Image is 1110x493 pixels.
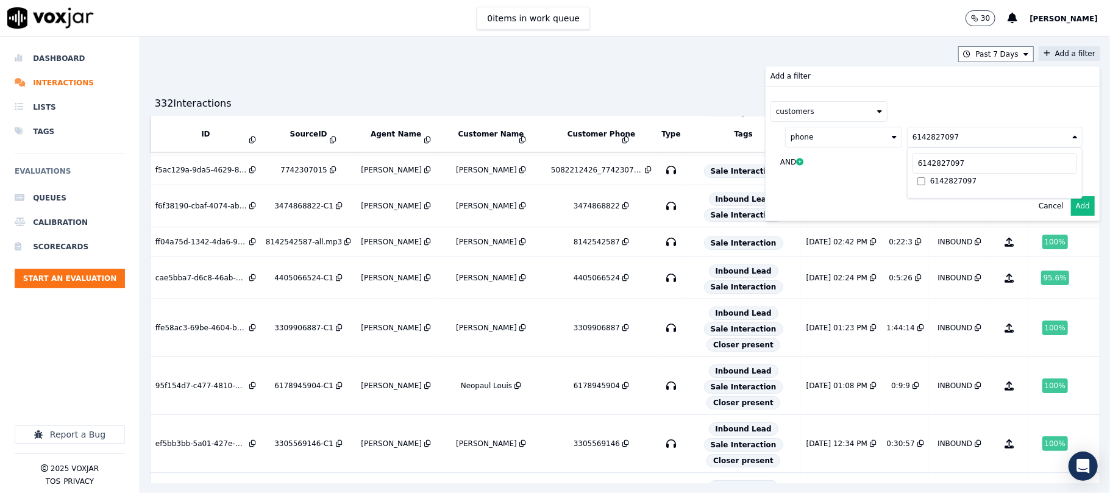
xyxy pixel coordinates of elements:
span: Inbound Lead [709,264,778,278]
input: Search comma separated [913,153,1077,174]
button: Report a Bug [15,425,125,444]
div: ef5bb3bb-5a01-427e-9b4e-8a884353e425 [155,439,247,449]
div: f6f38190-cbaf-4074-abdf-bcfca4d219e8 [155,201,247,211]
button: 30 [966,10,995,26]
span: Inbound Lead [709,422,778,436]
a: Scorecards [15,235,125,259]
span: Inbound Lead [709,193,778,206]
div: 100 % [1042,378,1068,393]
button: 6142827097 [907,127,1083,147]
div: [PERSON_NAME] [361,323,422,333]
div: [PERSON_NAME] [361,237,422,247]
span: Closer present [706,338,780,352]
div: [DATE] 02:42 PM [806,237,867,247]
div: [PERSON_NAME] [456,201,517,211]
div: f5ac129a-9da5-4629-88d5-ff08f9f86aad [155,165,247,175]
button: Privacy [63,477,94,486]
div: [PERSON_NAME] [361,165,422,175]
span: Sale Interaction [704,438,783,452]
a: Dashboard [15,46,125,71]
div: 0:9:9 [891,381,910,391]
div: 332 Interaction s [155,96,232,111]
div: 0:5:26 [889,273,913,283]
div: 3309906887-C1 [274,323,333,333]
div: [PERSON_NAME] [456,237,517,247]
div: 6142827097 [930,176,977,186]
button: Start an Evaluation [15,269,125,288]
div: 3309906887 [574,323,620,333]
span: Sale Interaction [704,236,783,250]
div: 3474868822 [574,201,620,211]
div: [DATE] 02:24 PM [806,273,867,283]
button: 30 [966,10,1008,26]
div: 100 % [1042,436,1068,451]
button: Type [661,129,680,139]
span: Sale Interaction [704,165,783,178]
div: Neopaul Louis [461,381,512,391]
div: INBOUND [937,323,972,333]
div: INBOUND [937,439,972,449]
span: Sale Interaction [704,208,783,222]
span: Sale Interaction [704,380,783,394]
a: Queues [15,186,125,210]
div: 6178945904-C1 [274,381,333,391]
span: [PERSON_NAME] [1030,15,1098,23]
span: Sale Interaction [704,322,783,336]
input: 6142827097 [917,177,925,185]
div: 95.6 % [1041,271,1069,285]
button: Past 7 Days [958,46,1034,62]
div: INBOUND [937,273,972,283]
div: [PERSON_NAME] [361,201,422,211]
button: Agent Name [371,129,421,139]
div: [PERSON_NAME] [456,165,517,175]
button: AND [770,147,818,177]
li: Lists [15,95,125,119]
span: Sale Interaction [704,280,783,294]
div: [PERSON_NAME] [456,273,517,283]
button: Add a filterAdd a filter customers phone 6142827097 6142827097 AND Cancel Add [1039,46,1100,61]
button: SourceID [290,129,327,139]
button: Tags [734,129,752,139]
div: 100 % [1042,235,1068,249]
div: 0:30:57 [887,439,915,449]
div: 3474868822-C1 [274,201,333,211]
div: 5082212426_7742307015 [551,165,642,175]
div: 100 % [1042,321,1068,335]
button: 0items in work queue [477,7,590,30]
a: Calibration [15,210,125,235]
div: ff04a75d-1342-4da6-9ed4-f9520a23af6b [155,237,247,247]
button: ID [201,129,210,139]
div: 4405066524-C1 [274,273,333,283]
button: Cancel [1039,201,1064,211]
div: INBOUND [937,237,972,247]
p: 2025 Voxjar [51,464,99,473]
div: [PERSON_NAME] [361,273,422,283]
button: Add [1071,196,1095,216]
div: [PERSON_NAME] [456,439,517,449]
span: Closer present [706,454,780,467]
div: 6178945904 [574,381,620,391]
div: 0:22:3 [889,237,913,247]
button: Customer Phone [567,129,635,139]
img: voxjar logo [7,7,94,29]
div: [DATE] 12:34 PM [806,439,867,449]
div: 6142827097 [913,132,959,142]
a: Tags [15,119,125,144]
p: Add a filter [770,71,811,81]
h6: Evaluations [15,164,125,186]
span: Closer present [706,396,780,410]
button: phone [785,127,902,147]
span: Inbound Lead [709,364,778,378]
div: INBOUND [937,381,972,391]
div: 1:44:14 [887,323,915,333]
a: Interactions [15,71,125,95]
div: 3305569146 [574,439,620,449]
div: [PERSON_NAME] [361,381,422,391]
div: Open Intercom Messenger [1069,452,1098,481]
div: 7742307015 [280,165,327,175]
button: TOS [46,477,60,486]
